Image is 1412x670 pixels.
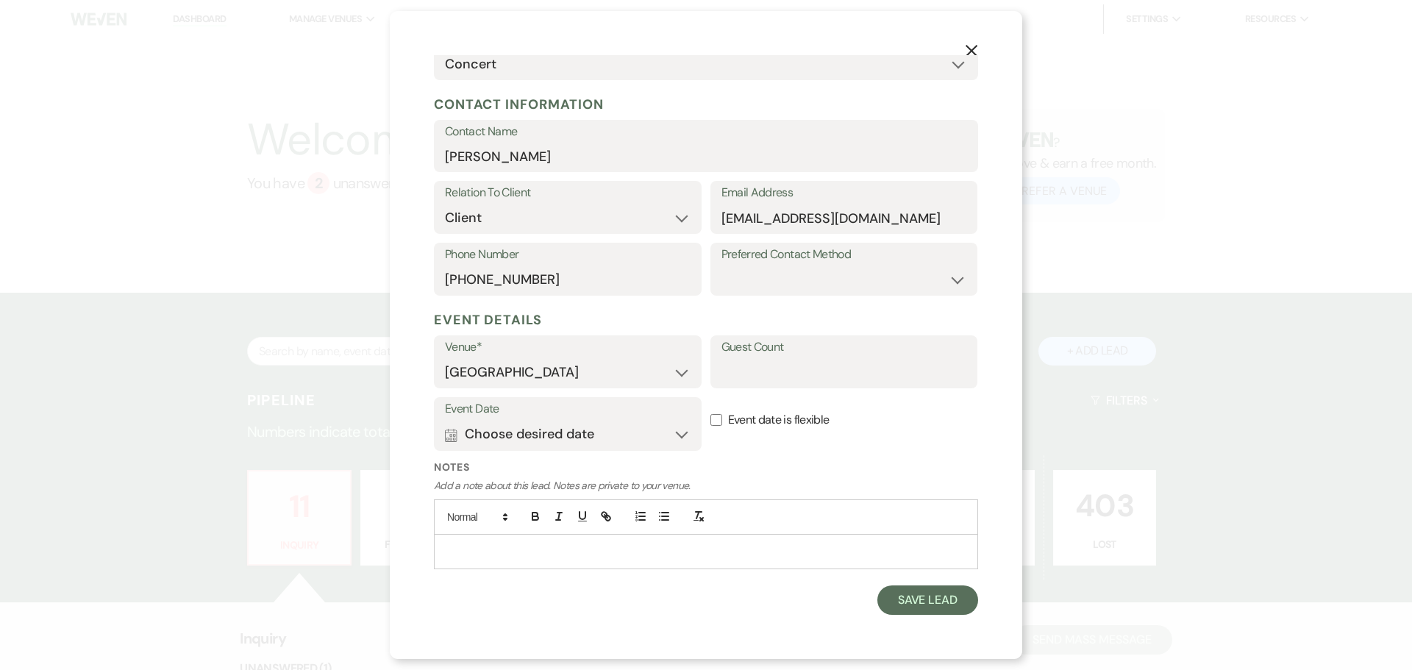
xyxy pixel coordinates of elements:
label: Notes [434,460,978,475]
label: Contact Name [445,121,967,143]
input: First and Last Name [445,142,967,171]
button: Save Lead [877,585,978,615]
input: Event date is flexible [710,414,722,426]
button: Choose desired date [445,420,691,449]
label: Relation To Client [445,182,691,204]
label: Phone Number [445,244,691,265]
label: Email Address [721,182,967,204]
label: Guest Count [721,337,967,358]
label: Preferred Contact Method [721,244,967,265]
p: Add a note about this lead. Notes are private to your venue. [434,478,978,493]
label: Venue* [445,337,691,358]
label: Event Date [445,399,691,420]
h5: Contact Information [434,93,978,115]
h5: Event Details [434,309,978,331]
label: Event date is flexible [710,397,978,443]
